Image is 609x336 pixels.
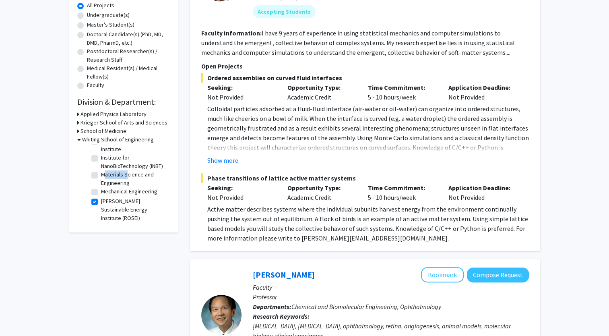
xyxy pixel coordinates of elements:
[368,183,436,193] p: Time Commitment:
[87,47,170,64] label: Postdoctoral Researcher(s) / Research Staff
[442,83,523,102] div: Not Provided
[207,92,276,102] div: Not Provided
[201,29,515,56] fg-read-more: I have 9 years of experience in using statistical mechanics and computer simulations to understan...
[87,30,170,47] label: Doctoral Candidate(s) (PhD, MD, DMD, PharmD, etc.)
[253,5,316,18] mat-chip: Accepting Students
[442,183,523,202] div: Not Provided
[6,300,34,330] iframe: Chat
[207,183,276,193] p: Seeking:
[362,183,442,202] div: 5 - 10 hours/week
[281,83,362,102] div: Academic Credit
[81,127,126,135] h3: School of Medicine
[101,137,168,153] label: Hopkins Extreme Materials Institute
[87,81,104,89] label: Faculty
[287,83,356,92] p: Opportunity Type:
[448,183,517,193] p: Application Deadline:
[281,183,362,202] div: Academic Credit
[207,204,529,243] p: Active matter describes systems where the individual subunits harvest energy from the environment...
[421,267,464,282] button: Add Elia Duh to Bookmarks
[81,118,167,127] h3: Krieger School of Arts and Sciences
[201,173,529,183] span: Phase transitions of lattice active matter systems
[207,104,529,162] p: Colloidal particles adsorbed at a fluid-fluid interface (air-water or oil-water) can organize int...
[101,187,157,196] label: Mechanical Engineering
[362,83,442,102] div: 5 - 10 hours/week
[81,110,147,118] h3: Applied Physics Laboratory
[101,197,168,222] label: [PERSON_NAME] Sustainable Energy Institute (ROSEI)
[87,11,130,19] label: Undergraduate(s)
[253,312,310,320] b: Research Keywords:
[201,73,529,83] span: Ordered assemblies on curved fluid interfaces
[87,1,114,10] label: All Projects
[253,292,529,302] p: Professor
[448,83,517,92] p: Application Deadline:
[82,135,154,144] h3: Whiting School of Engineering
[368,83,436,92] p: Time Commitment:
[467,268,529,282] button: Compose Request to Elia Duh
[253,282,529,292] p: Faculty
[291,303,441,311] span: Chemical and Biomolecular Engineering, Ophthalmology
[101,153,168,170] label: Institute for NanoBioTechnology (INBT)
[201,61,529,71] p: Open Projects
[287,183,356,193] p: Opportunity Type:
[207,83,276,92] p: Seeking:
[201,29,262,37] b: Faculty Information:
[207,156,238,165] button: Show more
[87,64,170,81] label: Medical Resident(s) / Medical Fellow(s)
[77,97,170,107] h2: Division & Department:
[253,270,315,280] a: [PERSON_NAME]
[101,170,168,187] label: Materials Science and Engineering
[207,193,276,202] div: Not Provided
[87,21,134,29] label: Master's Student(s)
[253,303,291,311] b: Departments:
